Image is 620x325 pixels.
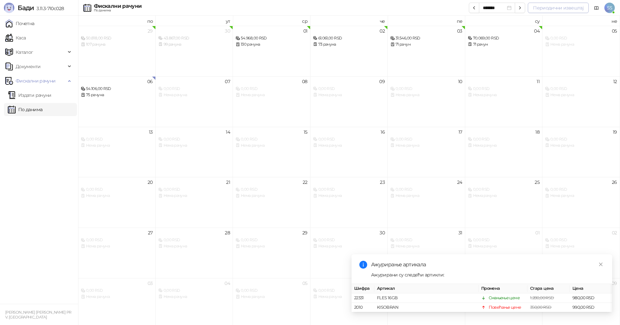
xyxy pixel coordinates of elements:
[78,16,156,26] th: по
[537,79,540,84] div: 11
[535,180,540,185] div: 25
[5,31,26,44] a: Каса
[236,243,308,249] div: Нема рачуна
[156,26,233,76] td: 2025-09-30
[570,284,612,293] th: Цена
[458,79,462,84] div: 10
[380,29,385,33] div: 02
[8,89,51,102] a: Издати рачуни
[612,281,617,286] div: 09
[542,177,620,228] td: 2025-10-26
[390,41,462,48] div: 71 рачун
[352,303,374,312] td: 2010
[34,6,64,11] span: 3.11.3-710c028
[380,230,385,235] div: 30
[468,35,540,41] div: 70.069,00 RSD
[612,230,617,235] div: 02
[545,92,617,98] div: Нема рачуна
[158,142,230,149] div: Нема рачуна
[236,186,308,193] div: 0,00 RSD
[310,228,388,278] td: 2025-10-30
[457,29,462,33] div: 03
[468,142,540,149] div: Нема рачуна
[78,127,156,177] td: 2025-10-13
[16,74,55,87] span: Фискални рачуни
[465,26,543,76] td: 2025-10-04
[226,130,230,134] div: 14
[489,304,521,311] div: Повећање цене
[158,86,230,92] div: 0,00 RSD
[236,294,308,300] div: Нема рачуна
[527,284,570,293] th: Стара цена
[313,92,385,98] div: Нема рачуна
[545,243,617,249] div: Нема рачуна
[158,288,230,294] div: 0,00 RSD
[156,177,233,228] td: 2025-10-21
[613,79,617,84] div: 12
[302,79,308,84] div: 08
[81,142,153,149] div: Нема рачуна
[313,288,385,294] div: 0,00 RSD
[530,295,554,300] span: 1.280,00 RSD
[233,177,310,228] td: 2025-10-22
[468,243,540,249] div: Нема рачуна
[158,41,230,48] div: 99 рачуна
[530,305,552,310] span: 350,00 RSD
[388,127,465,177] td: 2025-10-17
[388,16,465,26] th: пе
[468,86,540,92] div: 0,00 RSD
[542,228,620,278] td: 2025-11-02
[5,17,35,30] a: Почетна
[16,60,40,73] span: Документи
[233,228,310,278] td: 2025-10-29
[236,35,308,41] div: 54.968,00 RSD
[236,41,308,48] div: 130 рачуна
[81,237,153,243] div: 0,00 RSD
[545,142,617,149] div: Нема рачуна
[226,180,230,185] div: 21
[465,228,543,278] td: 2025-11-01
[468,136,540,142] div: 0,00 RSD
[390,186,462,193] div: 0,00 RSD
[81,243,153,249] div: Нема рачуна
[535,130,540,134] div: 18
[313,193,385,199] div: Нема рачуна
[545,136,617,142] div: 0,00 RSD
[612,29,617,33] div: 05
[542,16,620,26] th: не
[379,79,385,84] div: 09
[612,180,617,185] div: 26
[310,177,388,228] td: 2025-10-23
[233,127,310,177] td: 2025-10-15
[604,3,615,13] span: SS
[4,3,14,13] img: Logo
[302,281,308,286] div: 05
[352,293,374,303] td: 22331
[94,4,141,9] div: Фискални рачуни
[225,79,230,84] div: 07
[388,228,465,278] td: 2025-10-31
[313,294,385,300] div: Нема рачуна
[310,76,388,127] td: 2025-10-09
[468,41,540,48] div: 71 рачун
[598,262,603,267] span: close
[388,26,465,76] td: 2025-10-03
[458,130,462,134] div: 17
[78,26,156,76] td: 2025-09-29
[374,303,479,312] td: KISOBRAN
[352,284,374,293] th: Шифра
[381,130,385,134] div: 16
[304,130,308,134] div: 15
[313,41,385,48] div: 73 рачуна
[465,177,543,228] td: 2025-10-25
[81,193,153,199] div: Нема рачуна
[78,76,156,127] td: 2025-10-06
[18,4,34,12] span: Бади
[313,136,385,142] div: 0,00 RSD
[313,35,385,41] div: 61.061,00 RSD
[468,186,540,193] div: 0,00 RSD
[81,136,153,142] div: 0,00 RSD
[390,86,462,92] div: 0,00 RSD
[148,281,153,286] div: 03
[158,294,230,300] div: Нема рачуна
